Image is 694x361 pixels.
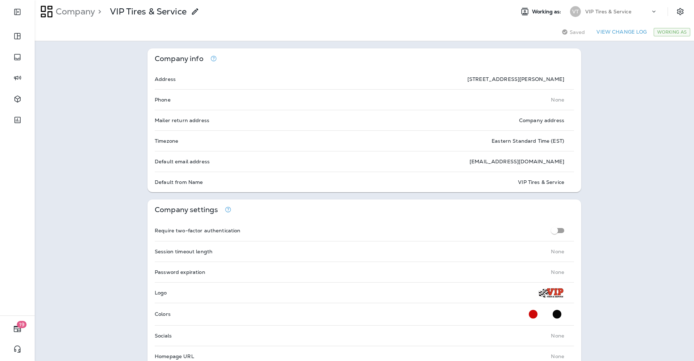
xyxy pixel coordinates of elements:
p: VIP Tires & Service [518,179,564,185]
p: Timezone [155,138,178,144]
p: Mailer return address [155,117,209,123]
span: Working as: [532,9,563,15]
p: Default email address [155,159,210,164]
div: Working As [654,28,690,36]
p: [STREET_ADDRESS][PERSON_NAME] [467,76,564,82]
p: Company settings [155,207,218,213]
p: Colors [155,311,171,317]
span: 19 [17,321,27,328]
p: Address [155,76,176,82]
p: Session timeout length [155,249,213,254]
p: None [551,269,564,275]
button: Primary Color [526,307,540,322]
p: None [551,353,564,359]
button: 19 [7,322,27,336]
p: > [95,6,101,17]
button: View Change Log [594,26,650,38]
p: None [551,249,564,254]
div: VT [570,6,581,17]
button: Expand Sidebar [7,5,27,19]
p: Logo [155,290,167,296]
p: Phone [155,97,171,103]
p: Eastern Standard Time (EST) [492,138,564,144]
p: Socials [155,333,172,339]
p: None [551,97,564,103]
p: VIP Tires & Service [110,6,187,17]
img: VIP_Logo.png [538,286,564,299]
p: Company info [155,56,204,62]
button: Secondary Color [550,307,564,322]
p: Default from Name [155,179,203,185]
p: None [551,333,564,339]
p: Require two-factor authentication [155,228,241,233]
p: [EMAIL_ADDRESS][DOMAIN_NAME] [470,159,564,164]
button: Settings [674,5,687,18]
p: VIP Tires & Service [585,9,631,14]
p: Company address [519,117,564,123]
p: Password expiration [155,269,205,275]
span: Saved [570,29,585,35]
p: Company [53,6,95,17]
p: Homepage URL [155,353,194,359]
